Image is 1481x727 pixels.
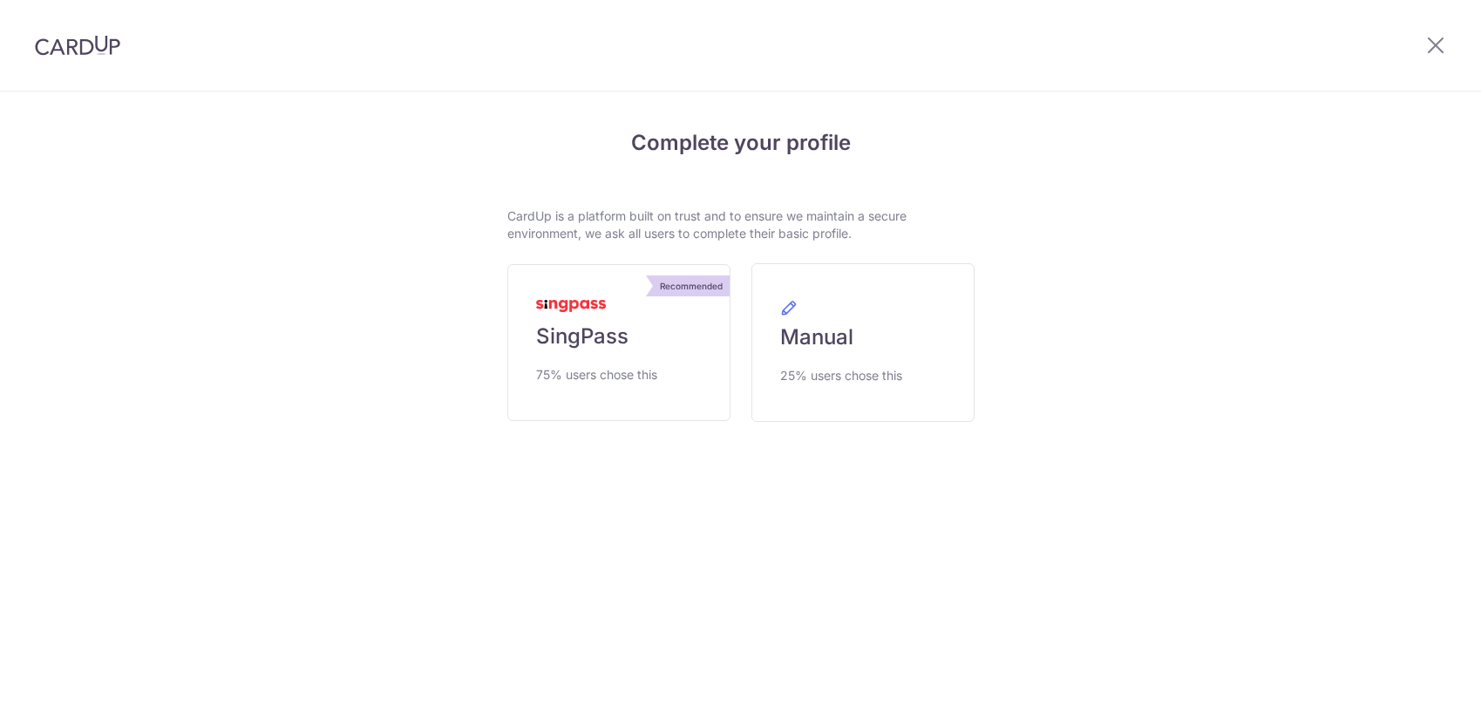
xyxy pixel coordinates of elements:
[536,364,657,385] span: 75% users chose this
[507,207,975,242] p: CardUp is a platform built on trust and to ensure we maintain a secure environment, we ask all us...
[653,275,730,296] div: Recommended
[536,300,606,312] img: MyInfoLogo
[507,127,975,159] h4: Complete your profile
[780,365,902,386] span: 25% users chose this
[780,323,853,351] span: Manual
[536,323,628,350] span: SingPass
[35,35,120,56] img: CardUp
[507,264,730,421] a: Recommended SingPass 75% users chose this
[751,263,975,422] a: Manual 25% users chose this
